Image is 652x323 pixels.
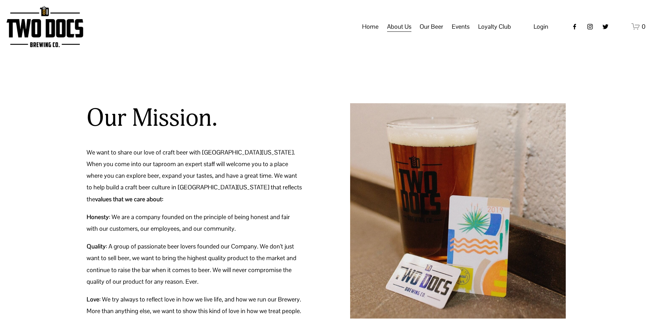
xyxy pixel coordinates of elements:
[631,22,645,31] a: 0 items in cart
[478,21,511,32] span: Loyalty Club
[534,21,548,32] a: Login
[87,213,109,221] strong: Honesty
[420,20,443,33] a: folder dropdown
[587,23,593,30] a: instagram-unauth
[362,20,379,33] a: Home
[87,103,217,133] h2: Our Mission.
[420,21,443,32] span: Our Beer
[478,20,511,33] a: folder dropdown
[452,21,470,32] span: Events
[602,23,609,30] a: twitter-unauth
[534,23,548,30] span: Login
[87,294,302,317] p: : We try always to reflect love in how we live life, and how we run our Brewery. More than anythi...
[7,6,83,47] img: Two Docs Brewing Co.
[95,195,163,203] strong: values that we care about:
[87,211,302,234] p: : We are a company founded on the principle of being honest and fair with our customers, our empl...
[87,242,106,250] strong: Quality
[387,20,411,33] a: folder dropdown
[642,23,645,30] span: 0
[87,147,302,205] p: We want to share our love of craft beer with [GEOGRAPHIC_DATA][US_STATE]. When you come into our ...
[87,241,302,287] p: : A group of passionate beer lovers founded our Company. We don’t just want to sell beer, we want...
[571,23,578,30] a: Facebook
[452,20,470,33] a: folder dropdown
[87,295,99,303] strong: Love
[387,21,411,32] span: About Us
